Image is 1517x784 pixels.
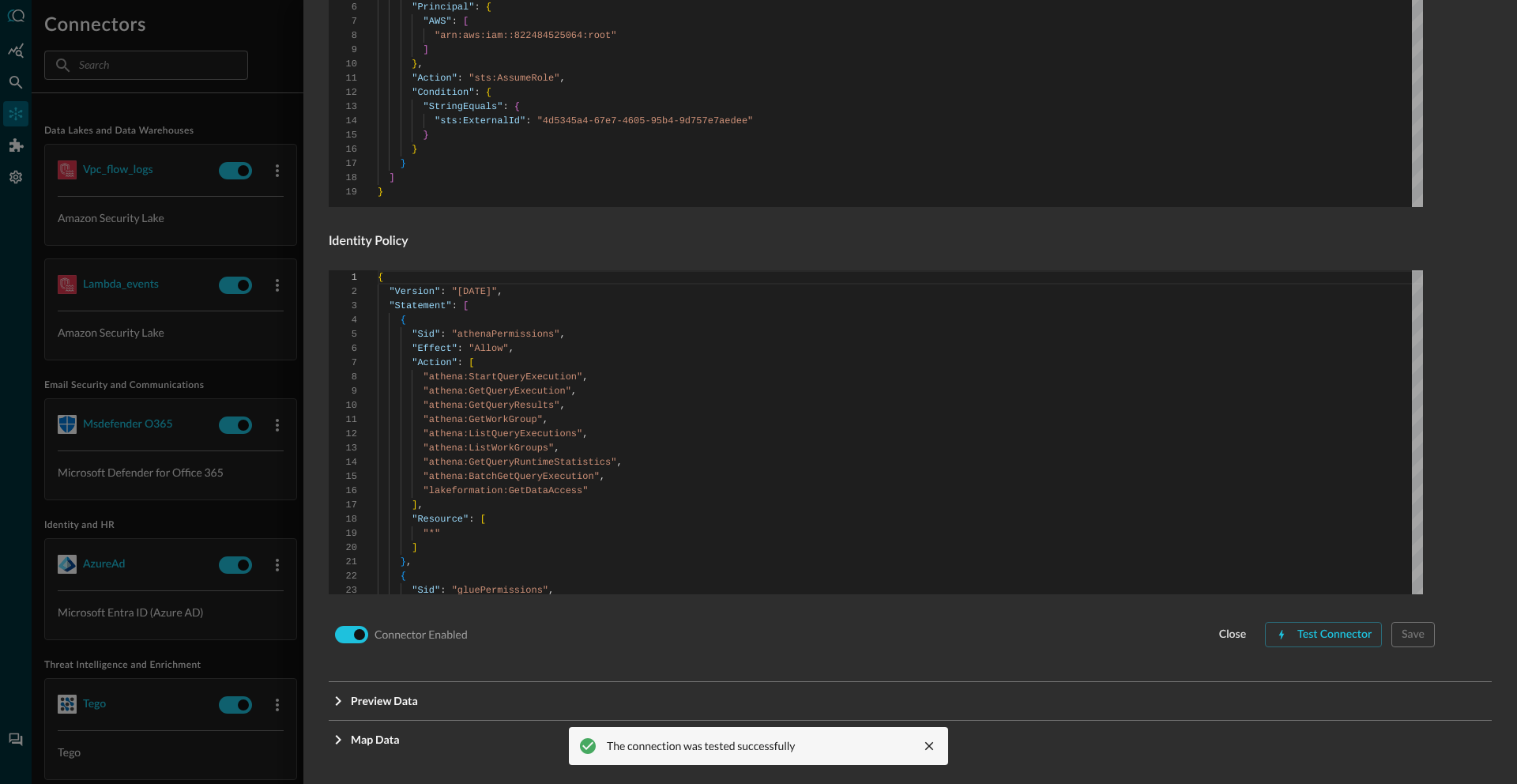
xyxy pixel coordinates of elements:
span: , [509,343,514,354]
div: 8 [329,370,357,384]
span: ] [423,44,429,55]
button: Preview Data [329,682,1492,720]
div: 4 [329,313,357,327]
span: , [417,58,423,70]
p: Map Data [351,731,400,748]
span: , [616,457,622,468]
span: : [474,87,480,98]
div: 19 [329,526,357,541]
span: , [571,386,577,397]
span: "athena:GetQueryRuntimeStatistics" [423,457,617,468]
div: 8 [329,28,357,43]
span: , [548,585,554,596]
div: 14 [329,114,357,128]
div: 11 [329,71,357,85]
span: , [406,556,412,567]
span: "athena:GetQueryExecution" [423,386,571,397]
span: { [486,2,491,13]
span: , [417,499,423,511]
span: } [401,158,406,169]
span: : [440,286,446,297]
span: "sts:AssumeRole" [469,73,559,84]
span: } [412,144,417,155]
span: ] [412,499,417,511]
div: 10 [329,398,357,413]
span: , [559,329,565,340]
span: "4d5345a4-67e7-4605-95b4-9d757e7aedee" [537,115,754,126]
div: 23 [329,583,357,597]
span: "Condition" [412,87,474,98]
span: , [559,73,565,84]
span: "StringEquals" [423,101,503,112]
div: 18 [329,171,357,185]
span: { [514,101,520,112]
span: , [559,400,565,411]
span: { [401,571,406,582]
span: : [457,343,463,354]
span: , [497,286,503,297]
span: "gluePermissions" [452,585,548,596]
span: [ [480,514,486,525]
span: "Resource" [412,514,469,525]
div: 3 [329,299,357,313]
span: "Action" [412,73,457,84]
span: "athenaPermissions" [452,329,560,340]
div: 7 [329,356,357,370]
div: Test Connector [1297,625,1372,645]
span: "Action" [412,357,457,368]
span: "lakeformation:GetDataAccess" [423,485,589,496]
div: 9 [329,384,357,398]
span: } [423,130,429,141]
span: [ [463,300,469,311]
div: 13 [329,100,357,114]
div: 10 [329,57,357,71]
span: "Effect" [412,343,457,354]
span: "arn:aws:iam::822484525064:root" [435,30,616,41]
div: 12 [329,427,357,441]
span: "athena:GetWorkGroup" [423,414,543,425]
span: [ [463,16,469,27]
span: "Sid" [412,585,440,596]
svg: Expand More [329,730,348,749]
span: "Allow" [469,343,508,354]
span: : [440,329,446,340]
span: "athena:GetQueryResults" [423,400,560,411]
span: "athena:BatchGetQueryExecution" [423,471,600,482]
span: , [600,471,605,482]
div: 17 [329,498,357,512]
span: } [378,187,383,198]
span: : [457,73,463,84]
div: 7 [329,14,357,28]
div: 2 [329,285,357,299]
span: : [503,101,508,112]
div: 16 [329,484,357,498]
svg: Expand More [329,692,348,710]
div: close [1219,625,1246,645]
div: 21 [329,555,357,569]
span: { [401,315,406,326]
button: close [1210,622,1255,647]
button: Map Data [329,721,1492,759]
span: : [474,2,480,13]
h4: Identity Policy [329,232,1435,251]
div: 20 [329,541,357,555]
div: 19 [329,185,357,199]
span: , [582,371,588,383]
p: Connector Enabled [375,626,468,643]
div: 1 [329,270,357,285]
div: 11 [329,413,357,427]
div: 15 [329,128,357,142]
div: The connection was tested successfully [607,738,796,754]
div: 6 [329,341,357,356]
div: 22 [329,569,357,583]
p: Preview Data [351,692,418,709]
div: 5 [329,327,357,341]
span: "athena:ListWorkGroups" [423,443,555,454]
span: "athena:ListQueryExecutions" [423,428,583,439]
span: : [457,357,463,368]
span: "athena:StartQueryExecution" [423,371,583,383]
div: 13 [329,441,357,455]
span: "Statement" [389,300,451,311]
span: [ [469,357,474,368]
span: , [582,428,588,439]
